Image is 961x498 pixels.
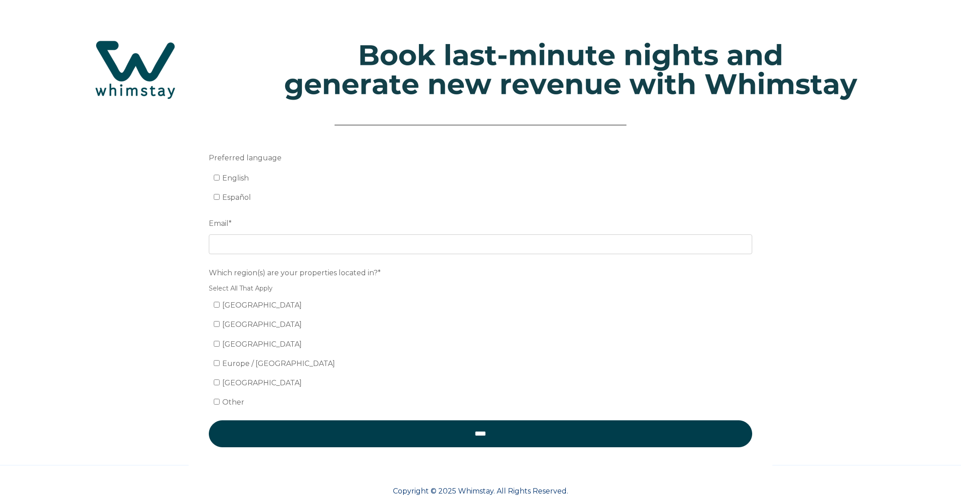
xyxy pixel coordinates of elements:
input: English [214,175,220,181]
input: [GEOGRAPHIC_DATA] [214,341,220,347]
span: [GEOGRAPHIC_DATA] [222,340,302,348]
span: Email [209,216,229,230]
span: [GEOGRAPHIC_DATA] [222,379,302,387]
span: Preferred language [209,151,282,165]
span: Which region(s) are your properties located in?* [209,266,381,280]
input: [GEOGRAPHIC_DATA] [214,379,220,385]
span: Europe / [GEOGRAPHIC_DATA] [222,359,335,368]
img: Hubspot header for SSOB (4) [31,22,930,117]
input: Español [214,194,220,200]
legend: Select All That Apply [209,284,752,293]
span: [GEOGRAPHIC_DATA] [222,301,302,309]
span: Other [222,398,244,406]
input: [GEOGRAPHIC_DATA] [214,302,220,308]
span: [GEOGRAPHIC_DATA] [222,320,302,329]
input: Other [214,399,220,405]
span: Español [222,193,251,202]
p: Copyright © 2025 Whimstay. All Rights Reserved. [189,486,772,497]
span: English [222,174,249,182]
input: Europe / [GEOGRAPHIC_DATA] [214,360,220,366]
input: [GEOGRAPHIC_DATA] [214,321,220,327]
